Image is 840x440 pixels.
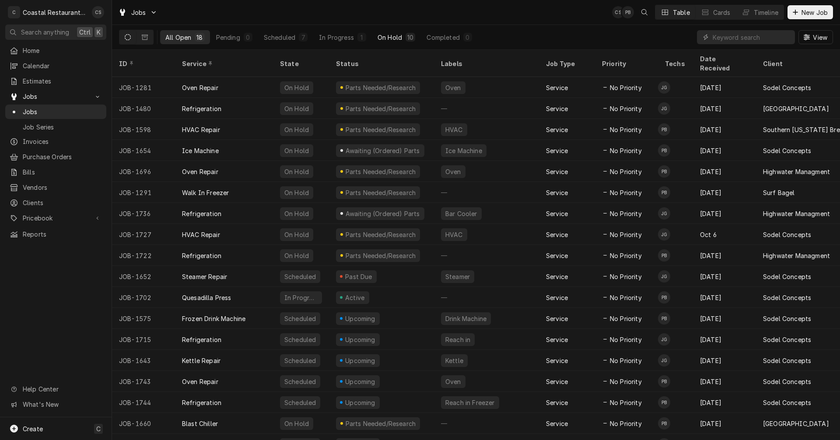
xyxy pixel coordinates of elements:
div: Service [546,377,568,386]
div: Upcoming [344,335,377,344]
div: Coastal Restaurant Repair [23,8,87,17]
a: Job Series [5,120,106,134]
div: Service [546,314,568,323]
span: Reports [23,230,102,239]
div: Parts Needed/Research [344,167,416,176]
div: JG [658,270,670,283]
div: CS [92,6,104,18]
div: Steamer Repair [182,272,227,281]
div: Kettle Repair [182,356,220,365]
div: — [434,182,539,203]
div: Scheduled [283,272,317,281]
div: Bar Cooler [444,209,478,218]
div: [DATE] [693,119,756,140]
div: Parts Needed/Research [344,188,416,197]
div: On Hold [283,188,310,197]
div: 18 [196,33,203,42]
span: Help Center [23,384,101,394]
div: Sodel Concepts [763,377,811,386]
div: PB [658,144,670,157]
div: On Hold [283,251,310,260]
div: Ice Machine [182,146,219,155]
div: On Hold [283,230,310,239]
div: JG [658,228,670,241]
div: Service [546,335,568,344]
span: No Priority [610,230,642,239]
div: Upcoming [344,356,377,365]
span: No Priority [610,335,642,344]
div: Scheduled [283,314,317,323]
button: Search anythingCtrlK [5,24,106,40]
div: PB [658,396,670,409]
span: Invoices [23,137,102,146]
div: JOB-1743 [112,371,175,392]
div: Labels [441,59,532,68]
div: Frozen Drink Machine [182,314,245,323]
div: Service [546,167,568,176]
div: Priority [602,59,649,68]
div: James Gatton's Avatar [658,81,670,94]
div: [DATE] [693,350,756,371]
div: PB [658,165,670,178]
span: No Priority [610,377,642,386]
div: 7 [301,33,306,42]
div: Phill Blush's Avatar [622,6,634,18]
div: [DATE] [693,413,756,434]
a: Jobs [5,105,106,119]
div: On Hold [283,83,310,92]
a: Vendors [5,180,106,195]
div: [DATE] [693,287,756,308]
span: Ctrl [79,28,91,37]
div: JOB-1480 [112,98,175,119]
div: Table [673,8,690,17]
div: Service [546,419,568,428]
div: Oven Repair [182,167,218,176]
div: Service [182,59,264,68]
div: Sodel Concepts [763,293,811,302]
div: Service [546,293,568,302]
div: Parts Needed/Research [344,125,416,134]
div: Phill Blush's Avatar [658,312,670,325]
div: JOB-1575 [112,308,175,329]
div: CS [612,6,624,18]
div: Service [546,104,568,113]
span: Calendar [23,61,102,70]
div: Ice Machine [444,146,483,155]
div: Scheduled [264,33,295,42]
span: C [96,424,101,433]
div: Sodel Concepts [763,398,811,407]
div: [DATE] [693,77,756,98]
div: Completed [427,33,459,42]
span: No Priority [610,314,642,323]
span: Jobs [131,8,146,17]
a: Estimates [5,74,106,88]
div: Refrigeration [182,335,221,344]
div: Quesadilla Press [182,293,231,302]
a: Go to Help Center [5,382,106,396]
div: Service [546,188,568,197]
span: Clients [23,198,102,207]
div: Highwater Managment [763,209,830,218]
div: Highwater Managment [763,251,830,260]
div: JOB-1660 [112,413,175,434]
div: Service [546,230,568,239]
div: Phill Blush's Avatar [658,291,670,304]
div: Drink Machine [444,314,487,323]
div: Refrigeration [182,209,221,218]
div: Sodel Concepts [763,335,811,344]
div: Past Due [344,272,374,281]
div: In Progress [319,33,354,42]
div: Phill Blush's Avatar [658,144,670,157]
div: JOB-1715 [112,329,175,350]
div: Refrigeration [182,104,221,113]
div: On Hold [283,209,310,218]
div: Date Received [700,54,747,73]
span: No Priority [610,125,642,134]
div: Awaiting (Ordered) Parts [344,146,420,155]
div: JOB-1744 [112,392,175,413]
a: Go to Pricebook [5,211,106,225]
span: Vendors [23,183,102,192]
div: Phill Blush's Avatar [658,396,670,409]
span: No Priority [610,293,642,302]
div: PB [622,6,634,18]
